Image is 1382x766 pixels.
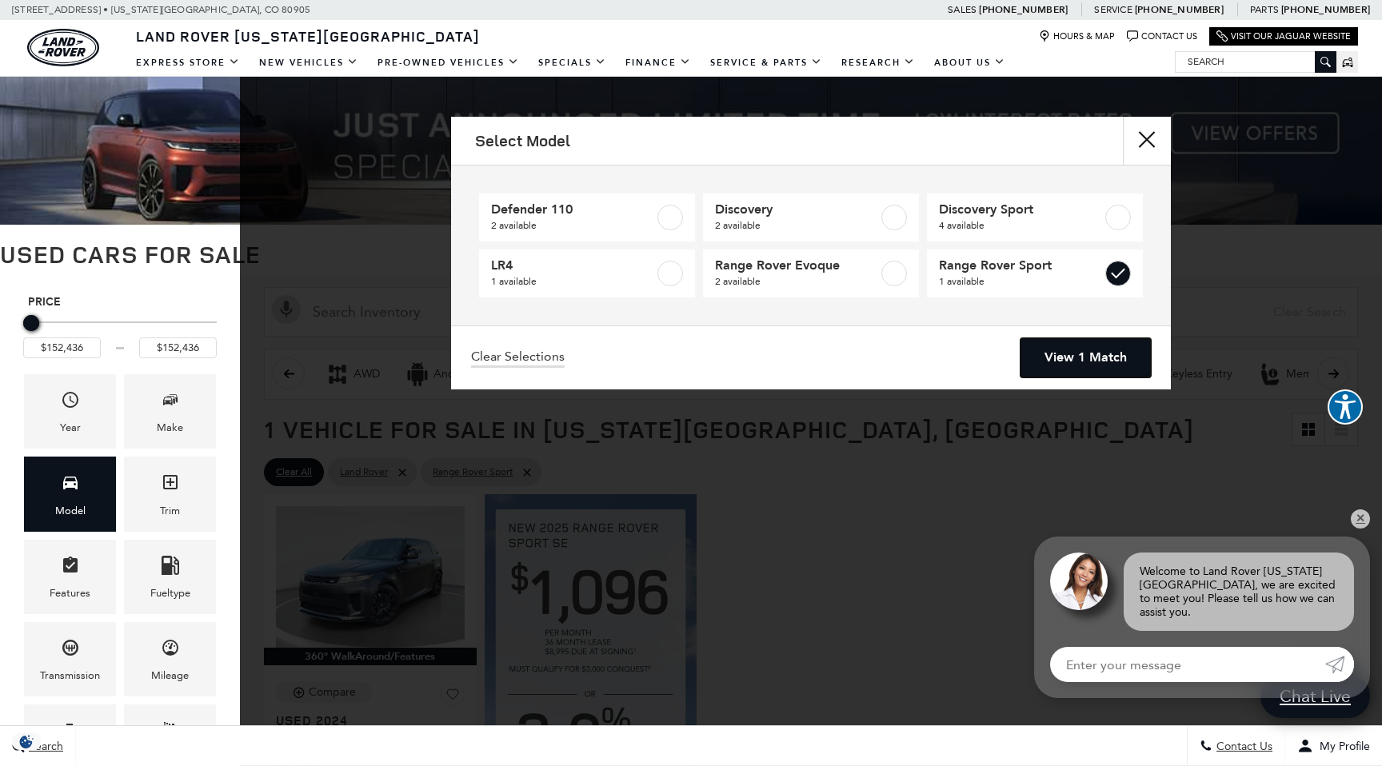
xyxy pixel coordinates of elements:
a: Range Rover Sport1 available [927,249,1143,297]
a: Service & Parts [701,49,832,77]
div: ModelModel [24,457,116,531]
span: Transmission [61,634,80,667]
div: Features [50,584,90,602]
input: Minimum [23,337,101,358]
div: TrimTrim [124,457,216,531]
span: Defender 110 [491,201,654,217]
a: [STREET_ADDRESS] • [US_STATE][GEOGRAPHIC_DATA], CO 80905 [12,4,310,15]
a: [PHONE_NUMBER] [979,3,1068,16]
a: LR41 available [479,249,695,297]
input: Search [1176,52,1336,71]
a: EXPRESS STORE [126,49,250,77]
a: Submit [1325,647,1354,682]
span: Range Rover Evoque [715,257,878,273]
span: Range Rover Sport [939,257,1102,273]
button: Close [1123,117,1171,165]
a: Specials [529,49,616,77]
button: Explore your accessibility options [1328,389,1363,425]
span: 2 available [715,273,878,289]
a: About Us [925,49,1015,77]
a: Discovery2 available [703,193,919,241]
div: TransmissionTransmission [24,622,116,696]
span: Make [161,386,180,419]
span: Parts [1250,4,1279,15]
img: Agent profile photo [1050,553,1108,610]
div: Trim [160,502,180,520]
span: Year [61,386,80,419]
a: Contact Us [1127,30,1197,42]
div: Fueltype [150,584,190,602]
span: 2 available [715,217,878,233]
span: Service [1094,4,1132,15]
div: Make [157,419,183,437]
a: Hours & Map [1039,30,1115,42]
div: Price [23,309,217,358]
span: Land Rover [US_STATE][GEOGRAPHIC_DATA] [136,26,480,46]
div: Maximum Price [23,315,39,331]
h2: Select Model [475,132,570,150]
span: Engine [61,716,80,749]
a: Visit Our Jaguar Website [1216,30,1351,42]
span: LR4 [491,257,654,273]
a: Finance [616,49,701,77]
a: Land Rover [US_STATE][GEOGRAPHIC_DATA] [126,26,489,46]
button: Open user profile menu [1285,726,1382,766]
a: New Vehicles [250,49,368,77]
span: 1 available [491,273,654,289]
div: FeaturesFeatures [24,540,116,614]
a: Research [832,49,925,77]
span: Discovery [715,201,878,217]
div: FueltypeFueltype [124,540,216,614]
input: Enter your message [1050,647,1325,682]
span: 2 available [491,217,654,233]
div: Transmission [40,667,100,684]
span: Features [61,552,80,584]
div: Year [60,419,81,437]
div: Model [55,502,86,520]
a: View 1 Match [1021,338,1151,377]
span: Model [61,469,80,501]
span: Contact Us [1212,740,1272,753]
div: Welcome to Land Rover [US_STATE][GEOGRAPHIC_DATA], we are excited to meet you! Please tell us how... [1124,553,1354,631]
span: Fueltype [161,552,180,584]
span: Color [161,716,180,749]
section: Click to Open Cookie Consent Modal [8,733,45,750]
span: Sales [948,4,977,15]
img: Land Rover [27,29,99,66]
span: My Profile [1313,740,1370,753]
aside: Accessibility Help Desk [1328,389,1363,428]
div: YearYear [24,374,116,449]
a: Pre-Owned Vehicles [368,49,529,77]
a: [PHONE_NUMBER] [1135,3,1224,16]
div: MakeMake [124,374,216,449]
a: Discovery Sport4 available [927,193,1143,241]
div: MileageMileage [124,622,216,696]
a: land-rover [27,29,99,66]
span: 1 available [939,273,1102,289]
a: Defender 1102 available [479,193,695,241]
div: Mileage [151,667,189,684]
h5: Price [28,295,212,309]
a: [PHONE_NUMBER] [1281,3,1370,16]
span: Mileage [161,634,180,667]
span: Discovery Sport [939,201,1102,217]
input: Maximum [139,337,217,358]
span: Trim [161,469,180,501]
img: Opt-Out Icon [8,733,45,750]
nav: Main Navigation [126,49,1015,77]
span: 4 available [939,217,1102,233]
a: Clear Selections [471,349,565,368]
a: Range Rover Evoque2 available [703,249,919,297]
